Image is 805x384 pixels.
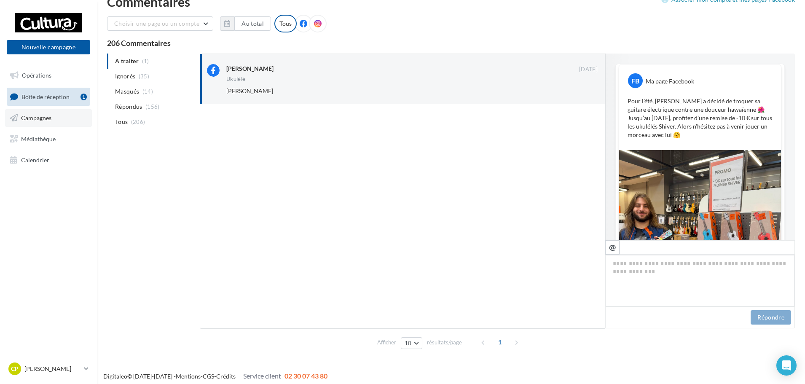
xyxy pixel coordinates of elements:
span: 1 [493,336,507,349]
span: © [DATE]-[DATE] - - - [103,373,327,380]
span: Choisir une page ou un compte [114,20,199,27]
span: (206) [131,118,145,125]
button: Nouvelle campagne [7,40,90,54]
a: Calendrier [5,151,92,169]
div: 206 Commentaires [107,39,795,47]
div: Tous [274,15,297,32]
button: Au total [220,16,271,31]
a: Digitaleo [103,373,127,380]
a: Médiathèque [5,130,92,148]
a: CGS [203,373,214,380]
a: Boîte de réception1 [5,88,92,106]
i: @ [609,243,616,251]
button: @ [605,240,620,255]
span: Masqués [115,87,139,96]
span: CP [11,365,19,373]
button: 10 [401,337,422,349]
span: (156) [145,103,160,110]
span: Service client [243,372,281,380]
span: (35) [139,73,149,80]
span: Médiathèque [21,135,56,142]
p: [PERSON_NAME] [24,365,80,373]
div: FB [628,73,643,88]
span: Tous [115,118,128,126]
span: 10 [405,340,412,346]
div: [PERSON_NAME] [226,64,274,73]
button: Répondre [751,310,791,325]
a: Opérations [5,67,92,84]
div: Ma page Facebook [646,77,694,86]
span: Calendrier [21,156,49,163]
span: 02 30 07 43 80 [284,372,327,380]
span: Campagnes [21,114,51,121]
div: Ukulélé [226,76,245,82]
span: résultats/page [427,338,462,346]
span: Afficher [377,338,396,346]
span: [DATE] [579,66,598,73]
a: Campagnes [5,109,92,127]
span: Répondus [115,102,142,111]
button: Au total [234,16,271,31]
span: (14) [142,88,153,95]
a: CP [PERSON_NAME] [7,361,90,377]
span: Boîte de réception [21,93,70,100]
span: Ignorés [115,72,135,81]
button: Choisir une page ou un compte [107,16,213,31]
div: 1 [80,94,87,100]
a: Mentions [176,373,201,380]
div: Open Intercom Messenger [776,355,797,376]
p: Pour l’été, [PERSON_NAME] a décidé de troquer sa guitare électrique contre une douceur hawaïenne ... [628,97,773,139]
span: [PERSON_NAME] [226,87,273,94]
a: Crédits [216,373,236,380]
span: Opérations [22,72,51,79]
